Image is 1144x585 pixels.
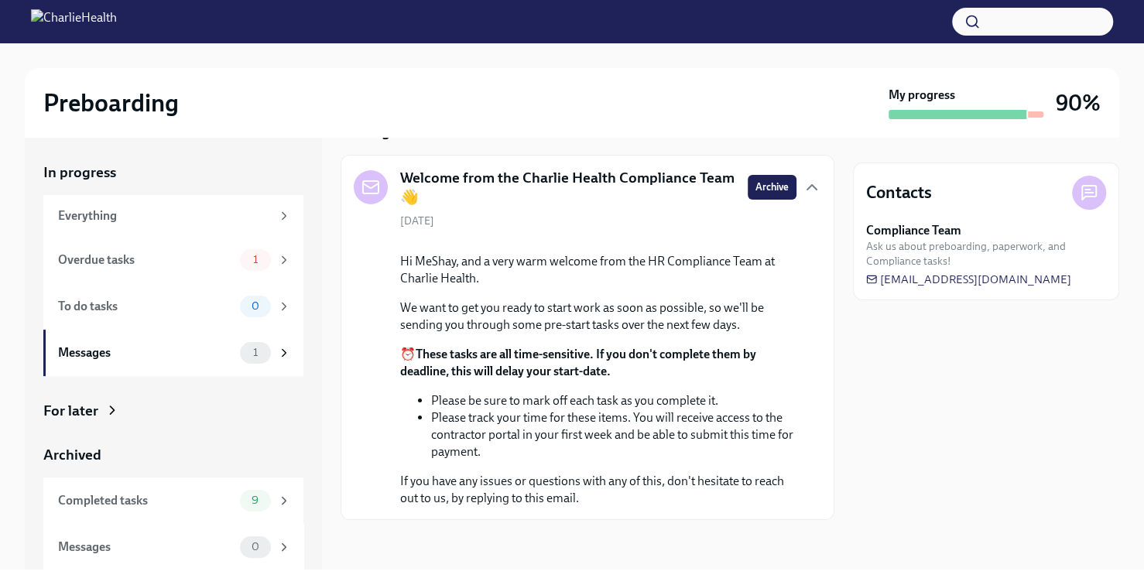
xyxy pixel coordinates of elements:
[400,299,796,334] p: We want to get you ready to start work as soon as possible, so we'll be sending you through some ...
[431,392,796,409] li: Please be sure to mark off each task as you complete it.
[748,175,796,200] button: Archive
[400,346,796,380] p: ⏰
[866,272,1071,287] a: [EMAIL_ADDRESS][DOMAIN_NAME]
[242,300,269,312] span: 0
[31,9,117,34] img: CharlieHealth
[43,283,303,330] a: To do tasks0
[58,492,234,509] div: Completed tasks
[889,87,955,104] strong: My progress
[400,347,756,378] strong: These tasks are all time-sensitive. If you don't complete them by deadline, this will delay your ...
[400,473,796,507] p: If you have any issues or questions with any of this, don't hesitate to reach out to us, by reply...
[755,180,789,195] span: Archive
[43,195,303,237] a: Everything
[1056,89,1101,117] h3: 90%
[244,254,267,265] span: 1
[866,239,1106,269] span: Ask us about preboarding, paperwork, and Compliance tasks!
[43,524,303,570] a: Messages0
[400,168,735,207] h5: Welcome from the Charlie Health Compliance Team 👋
[400,253,796,287] p: Hi MeShay, and a very warm welcome from the HR Compliance Team at Charlie Health.
[43,237,303,283] a: Overdue tasks1
[866,181,932,204] h4: Contacts
[43,401,98,421] div: For later
[400,214,434,228] span: [DATE]
[866,222,961,239] strong: Compliance Team
[58,344,234,361] div: Messages
[43,401,303,421] a: For later
[242,541,269,552] span: 0
[43,87,179,118] h2: Preboarding
[244,347,267,358] span: 1
[58,251,234,269] div: Overdue tasks
[58,207,271,224] div: Everything
[242,494,268,506] span: 9
[58,298,234,315] div: To do tasks
[43,445,303,465] a: Archived
[43,330,303,376] a: Messages1
[58,539,234,556] div: Messages
[43,477,303,524] a: Completed tasks9
[43,162,303,183] a: In progress
[431,409,796,460] li: Please track your time for these items. You will receive access to the contractor portal in your ...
